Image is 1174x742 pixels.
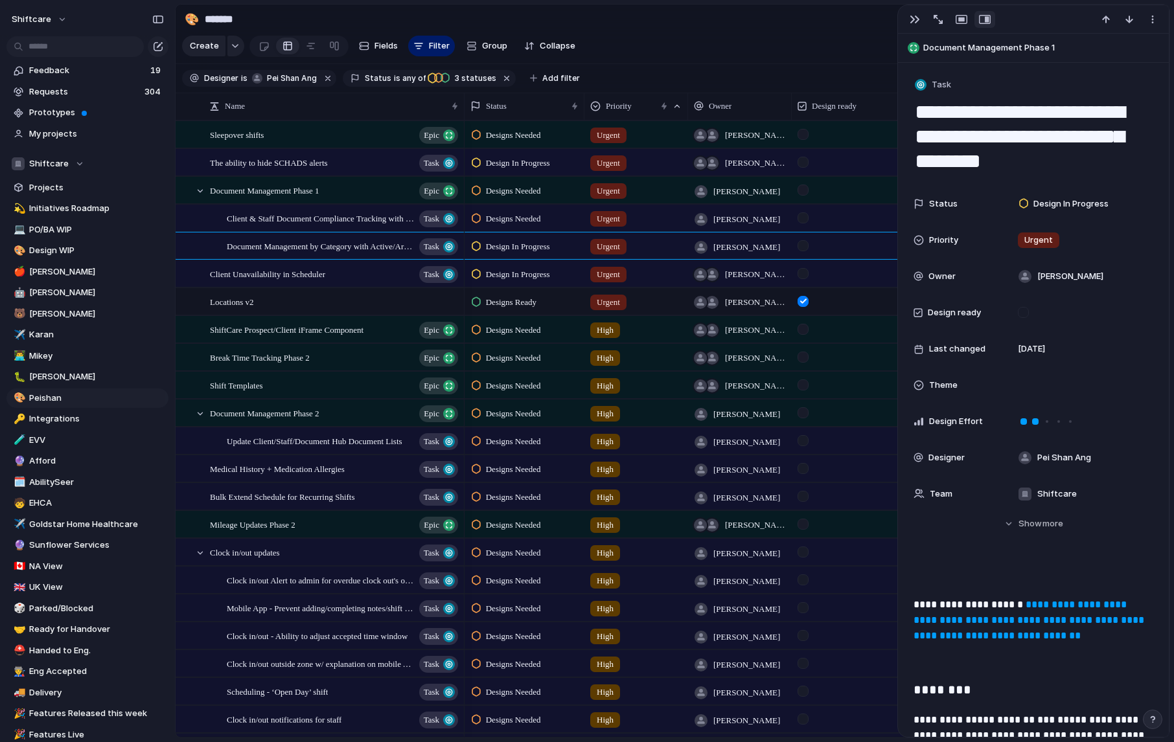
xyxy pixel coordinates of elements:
span: Afford [29,455,164,467]
span: Urgent [1024,234,1053,247]
div: 👨‍🏭 [14,664,23,679]
a: My projects [6,124,168,144]
span: ShiftCare Prospect/Client iFrame Component [210,322,363,337]
span: [PERSON_NAME] [29,286,164,299]
a: 🎨Design WIP [6,241,168,260]
span: is [394,73,400,84]
a: Requests304 [6,82,168,102]
span: Epic [424,405,439,423]
div: 🎨 [185,10,199,28]
span: Bulk Extend Schedule for Recurring Shifts [210,489,355,504]
div: 🔮 [14,538,23,553]
a: 🧒EHCA [6,493,168,513]
a: 🐻[PERSON_NAME] [6,304,168,324]
span: Task [424,210,439,228]
button: ⛑️ [12,644,25,657]
span: Design In Progress [1033,197,1109,210]
div: 🤝Ready for Handover [6,620,168,639]
button: Epic [419,322,458,339]
div: 💻 [14,222,23,237]
span: Task [424,711,439,729]
div: 💫 [14,201,23,216]
a: 🐛[PERSON_NAME] [6,367,168,387]
span: High [597,463,614,476]
span: Status [486,100,507,113]
span: Task [424,683,439,701]
div: 🗓️ [14,475,23,489]
button: Task [419,155,458,172]
div: ⛑️ [14,643,23,658]
div: 🧪EVV [6,431,168,450]
button: Task [419,684,458,701]
span: Design In Progress [486,157,550,170]
a: Projects [6,178,168,197]
button: Create [182,36,225,56]
span: Status [929,197,958,210]
a: 🔮Sunflower Services [6,535,168,555]
span: Goldstar Home Healthcare [29,518,164,531]
button: Epic [419,183,458,199]
span: Initiatives Roadmap [29,202,164,215]
a: 🚚Delivery [6,683,168,703]
span: Task [424,154,439,172]
div: 💫Initiatives Roadmap [6,199,168,218]
button: Document Management Phase 1 [904,38,1163,58]
div: 🐻 [14,306,23,321]
div: 🇨🇦 [14,559,23,574]
span: PO/BA WIP [29,223,164,236]
span: Delivery [29,686,164,699]
span: EVV [29,434,164,447]
button: Task [419,238,458,255]
span: Document Management by Category with Active/Archived Logic [227,238,415,253]
span: Filter [429,39,450,52]
button: Task [419,266,458,283]
button: 3 statuses [427,71,499,85]
span: more [1042,517,1063,530]
span: Peishan [29,392,164,405]
button: 🎨 [12,244,25,257]
span: Handed to Eng. [29,644,164,657]
span: Shiftcare [29,157,69,170]
span: Ready for Handover [29,623,164,636]
button: Pei Shan Ang [249,71,319,85]
button: 🔮 [12,455,25,467]
button: 🇨🇦 [12,560,25,573]
button: Epic [419,517,458,534]
a: 👨‍💻Mikey [6,346,168,366]
div: 🍎 [14,264,23,279]
span: Name [225,100,245,113]
a: 🎲Parked/Blocked [6,599,168,618]
span: Eng Accepted [29,665,164,678]
span: statuses [451,73,496,84]
span: Client & Staff Document Compliance Tracking with Expiry-Driven Tasks [227,210,415,225]
span: Show [1019,517,1042,530]
a: 🤖[PERSON_NAME] [6,283,168,302]
span: [PERSON_NAME] [29,370,164,383]
button: Filter [408,36,455,56]
div: 🎉 [14,727,23,742]
span: NA View [29,560,164,573]
button: Task [419,572,458,589]
span: Theme [929,379,958,392]
button: ✈️ [12,518,25,531]
span: Task [424,460,439,478]
button: ✈️ [12,328,25,341]
a: 👨‍🏭Eng Accepted [6,662,168,681]
span: Update Client/Staff/Document Hub Document Lists [227,433,402,448]
a: 🗓️AbilitySeer [6,473,168,492]
span: Break Time Tracking Phase 2 [210,350,310,365]
span: Pei Shan Ang [1037,451,1091,464]
span: [PERSON_NAME] , [PERSON_NAME] [725,129,786,142]
span: Task [424,572,439,590]
span: Urgent [597,157,620,170]
span: [DATE] [1018,343,1045,355]
button: 🐛 [12,370,25,383]
a: 🎨Peishan [6,388,168,408]
span: Designs Needed [486,435,541,448]
button: Task [419,210,458,227]
span: Designs Needed [486,185,541,197]
span: Designs Needed [486,463,541,476]
button: Epic [419,350,458,366]
span: Design In Progress [486,240,550,253]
